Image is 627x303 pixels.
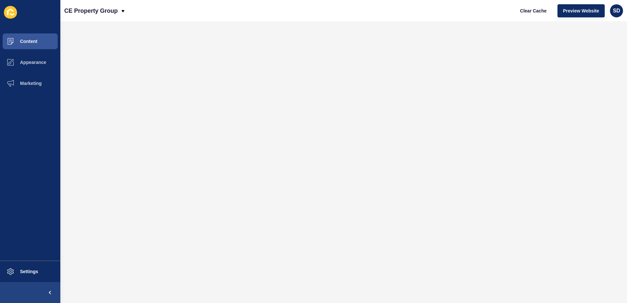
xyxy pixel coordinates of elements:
p: CE Property Group [64,3,118,19]
span: Clear Cache [520,8,547,14]
span: Preview Website [563,8,599,14]
button: Clear Cache [515,4,552,17]
button: Preview Website [557,4,605,17]
span: SD [613,8,620,14]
